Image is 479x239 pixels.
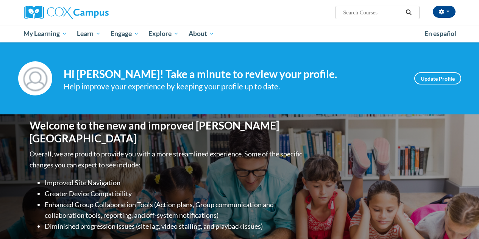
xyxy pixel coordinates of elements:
[24,6,160,19] a: Cox Campus
[449,209,473,233] iframe: Button to launch messaging window
[403,8,414,17] button: Search
[30,148,304,170] p: Overall, we are proud to provide you with a more streamlined experience. Some of the specific cha...
[77,29,101,38] span: Learn
[24,6,109,19] img: Cox Campus
[45,188,304,199] li: Greater Device Compatibility
[18,61,52,95] img: Profile Image
[64,68,403,81] h4: Hi [PERSON_NAME]! Take a minute to review your profile.
[72,25,106,42] a: Learn
[342,8,403,17] input: Search Courses
[18,25,461,42] div: Main menu
[64,80,403,93] div: Help improve your experience by keeping your profile up to date.
[433,6,456,18] button: Account Settings
[144,25,184,42] a: Explore
[414,72,461,84] a: Update Profile
[45,221,304,232] li: Diminished progression issues (site lag, video stalling, and playback issues)
[424,30,456,37] span: En español
[148,29,179,38] span: Explore
[30,119,304,145] h1: Welcome to the new and improved [PERSON_NAME][GEOGRAPHIC_DATA]
[45,177,304,188] li: Improved Site Navigation
[420,26,461,42] a: En español
[45,199,304,221] li: Enhanced Group Collaboration Tools (Action plans, Group communication and collaboration tools, re...
[23,29,67,38] span: My Learning
[184,25,219,42] a: About
[106,25,144,42] a: Engage
[189,29,214,38] span: About
[111,29,139,38] span: Engage
[19,25,72,42] a: My Learning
